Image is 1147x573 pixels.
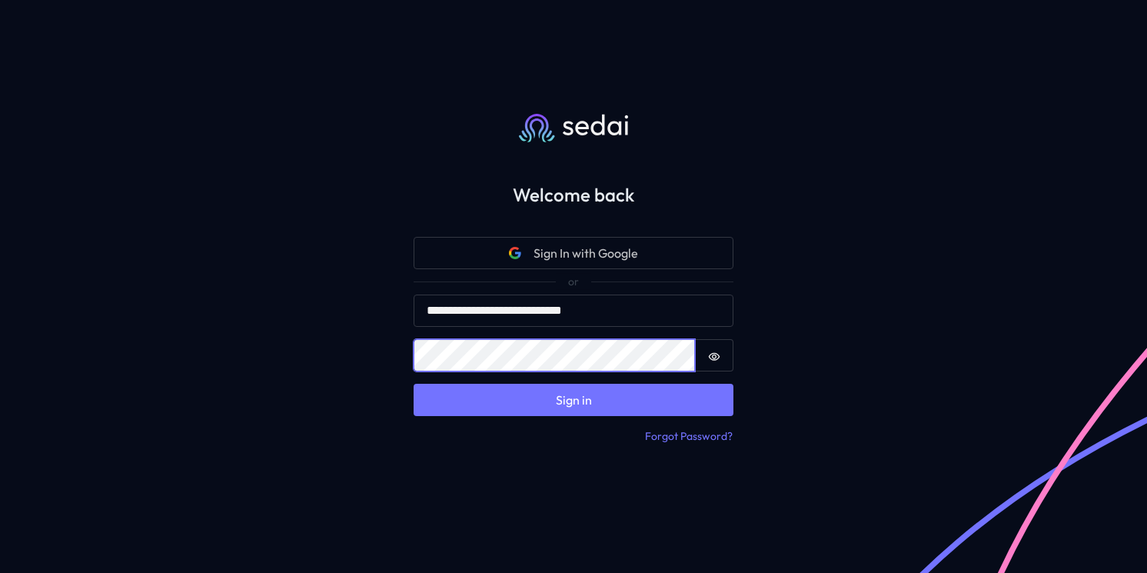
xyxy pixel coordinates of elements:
[414,384,733,416] button: Sign in
[534,244,638,262] span: Sign In with Google
[664,346,683,365] keeper-lock: Open Keeper Popup
[509,247,521,259] svg: Google icon
[695,339,733,371] button: Show password
[644,428,733,445] button: Forgot Password?
[389,184,758,206] h2: Welcome back
[414,237,733,269] button: Google iconSign In with Google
